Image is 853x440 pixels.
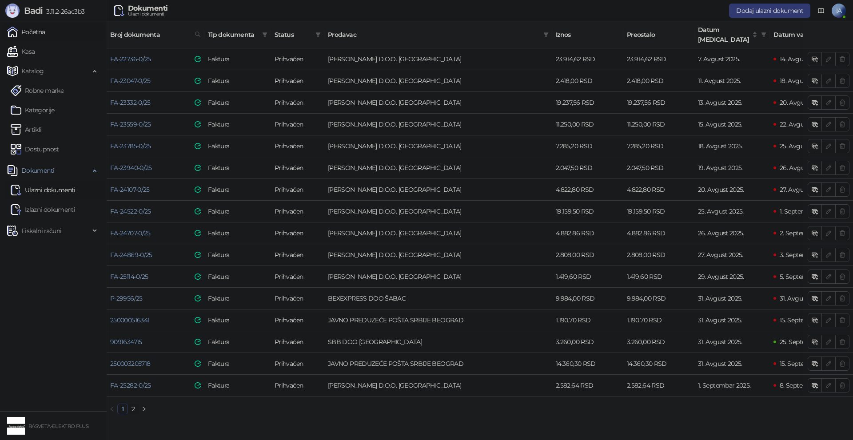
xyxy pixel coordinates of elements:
td: 19.237,56 RSD [552,92,623,114]
span: 15. Septembar 2025. [780,316,836,324]
td: 19.159,50 RSD [552,201,623,222]
span: 25. Avgust 2025. [780,142,825,150]
td: 9.984,00 RSD [623,288,694,309]
span: 26. Avgust 2025. [780,164,826,172]
td: 19.237,56 RSD [623,92,694,114]
td: Trgovina Matejić D.O.O. Kruševac [324,48,552,70]
td: Prihvaćen [271,353,324,375]
img: e-Faktura [195,121,201,127]
td: 25. Avgust 2025. [694,201,770,222]
td: 19. Avgust 2025. [694,157,770,179]
img: e-Faktura [195,186,201,193]
a: Ulazni dokumentiUlazni dokumenti [11,181,76,199]
td: Prihvaćen [271,222,324,244]
td: Faktura [204,114,271,135]
span: filter [761,32,766,37]
span: 22. Avgust 2025. [780,120,825,128]
td: Trgovina Matejić D.O.O. Kruševac [324,179,552,201]
td: 31. Avgust 2025. [694,309,770,331]
td: JAVNO PREDUZEĆE POŠTA SRBIJE BEOGRAD [324,309,552,331]
td: 9.984,00 RSD [552,288,623,309]
td: 13. Avgust 2025. [694,92,770,114]
td: Faktura [204,135,271,157]
td: 4.882,86 RSD [623,222,694,244]
span: Katalog [21,62,44,80]
td: 3.260,00 RSD [552,331,623,353]
span: right [141,406,147,412]
span: 27. Avgust 2025. [780,186,825,194]
span: Datum valute [773,30,826,40]
span: 1. Septembar 2025. [780,207,832,215]
a: 9091634715 [110,338,142,346]
span: Status [275,30,312,40]
td: Prihvaćen [271,114,324,135]
img: 64x64-companyLogo-4c9eac63-00ad-485c-9b48-57f283827d2d.png [7,417,25,435]
td: SBB DOO BEOGRAD [324,331,552,353]
td: 1. Septembar 2025. [694,375,770,396]
td: 2.047,50 RSD [552,157,623,179]
a: FA-25282-0/25 [110,381,151,389]
img: e-Faktura [195,361,201,367]
a: FA-23332-0/25 [110,99,151,107]
span: filter [314,28,323,41]
span: Tip dokumenta [208,30,259,40]
span: 3.11.2-26ac3b3 [43,8,84,16]
img: Artikli [11,124,21,135]
td: Prihvaćen [271,48,324,70]
span: 31. Avgust 2025. [780,294,824,302]
img: e-Faktura [195,99,201,106]
td: Faktura [204,48,271,70]
td: 7. Avgust 2025. [694,48,770,70]
img: e-Faktura [195,252,201,258]
td: 7.285,20 RSD [623,135,694,157]
td: Faktura [204,222,271,244]
td: 2.808,00 RSD [552,244,623,266]
td: Faktura [204,266,271,288]
td: 31. Avgust 2025. [694,353,770,375]
td: 4.822,80 RSD [623,179,694,201]
img: e-Faktura [195,295,201,301]
td: 1.190,70 RSD [552,309,623,331]
span: Dokumenti [21,162,54,179]
a: Kasa [7,43,35,60]
span: left [109,406,115,412]
td: Faktura [204,244,271,266]
span: 2. Septembar 2025. [780,229,833,237]
td: 4.882,86 RSD [552,222,623,244]
a: FA-23559-0/25 [110,120,151,128]
td: Prihvaćen [271,179,324,201]
a: Dostupnost [11,140,59,158]
button: right [139,404,149,414]
span: 18. Avgust 2025. [780,77,825,85]
td: Prihvaćen [271,135,324,157]
td: 3.260,00 RSD [623,331,694,353]
td: Faktura [204,201,271,222]
td: 1.419,60 RSD [623,266,694,288]
a: FA-25114-0/25 [110,273,148,281]
th: Broj dokumenta [107,21,204,48]
th: Iznos [552,21,623,48]
small: RASVETA-ELEKTRO PLUS [28,423,88,429]
a: FA-24869-0/25 [110,251,152,259]
button: left [107,404,117,414]
a: 250003205718 [110,360,150,368]
span: Prodavac [328,30,540,40]
td: 1.190,70 RSD [623,309,694,331]
td: 2.582,64 RSD [552,375,623,396]
img: e-Faktura [195,230,201,236]
td: Trgovina Matejić D.O.O. Kruševac [324,375,552,396]
span: Datum [MEDICAL_DATA] [698,25,750,44]
td: 1.419,60 RSD [552,266,623,288]
span: filter [543,32,549,37]
td: Faktura [204,157,271,179]
td: 31. Avgust 2025. [694,331,770,353]
li: Sledeća strana [139,404,149,414]
td: 23.914,62 RSD [623,48,694,70]
td: 26. Avgust 2025. [694,222,770,244]
th: Datum valute [770,21,845,48]
span: 5. Septembar 2025. [780,273,833,281]
a: 250000516341 [110,316,149,324]
td: 4.822,80 RSD [552,179,623,201]
td: 7.285,20 RSD [552,135,623,157]
td: 29. Avgust 2025. [694,266,770,288]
